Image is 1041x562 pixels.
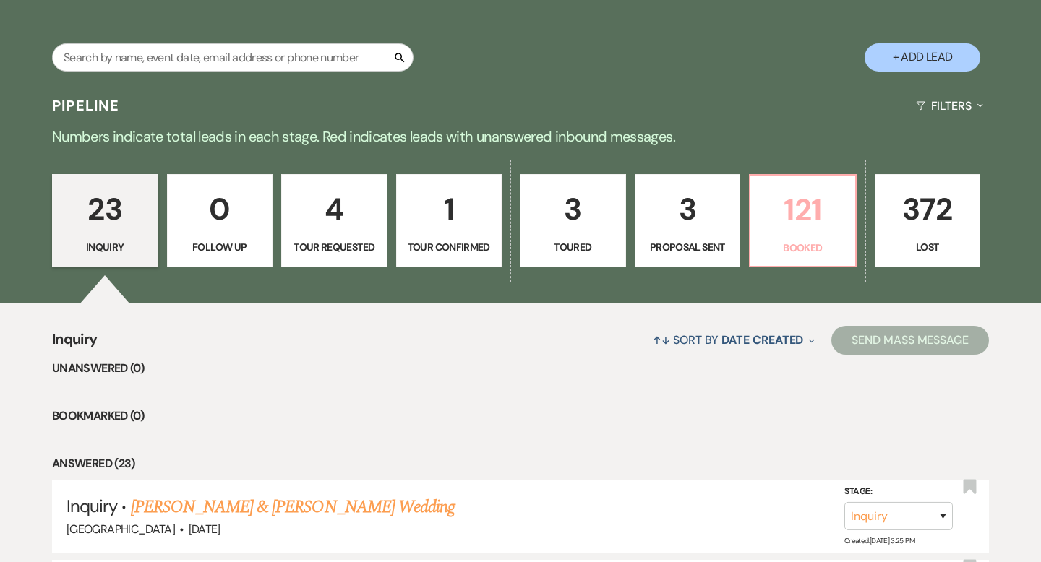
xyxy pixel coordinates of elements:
[635,174,741,268] a: 3Proposal Sent
[67,495,117,517] span: Inquiry
[844,484,953,500] label: Stage:
[520,174,626,268] a: 3Toured
[844,536,914,545] span: Created: [DATE] 3:25 PM
[884,185,972,233] p: 372
[52,454,989,473] li: Answered (23)
[644,185,732,233] p: 3
[529,185,617,233] p: 3
[176,185,264,233] p: 0
[749,174,857,268] a: 121Booked
[52,174,158,268] a: 23Inquiry
[865,43,980,72] button: + Add Lead
[52,95,120,116] h3: Pipeline
[67,522,175,537] span: [GEOGRAPHIC_DATA]
[406,185,493,233] p: 1
[52,359,989,378] li: Unanswered (0)
[52,43,414,72] input: Search by name, event date, email address or phone number
[189,522,220,537] span: [DATE]
[281,174,387,268] a: 4Tour Requested
[721,332,803,347] span: Date Created
[759,240,847,256] p: Booked
[406,239,493,255] p: Tour Confirmed
[529,239,617,255] p: Toured
[52,328,98,359] span: Inquiry
[647,321,821,359] button: Sort By Date Created
[291,185,378,233] p: 4
[131,494,455,520] a: [PERSON_NAME] & [PERSON_NAME] Wedding
[875,174,981,268] a: 372Lost
[176,239,264,255] p: Follow Up
[291,239,378,255] p: Tour Requested
[52,407,989,425] li: Bookmarked (0)
[61,239,149,255] p: Inquiry
[167,174,273,268] a: 0Follow Up
[61,185,149,233] p: 23
[831,326,989,355] button: Send Mass Message
[396,174,502,268] a: 1Tour Confirmed
[644,239,732,255] p: Proposal Sent
[759,186,847,234] p: 121
[653,332,670,347] span: ↑↓
[910,87,989,125] button: Filters
[884,239,972,255] p: Lost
